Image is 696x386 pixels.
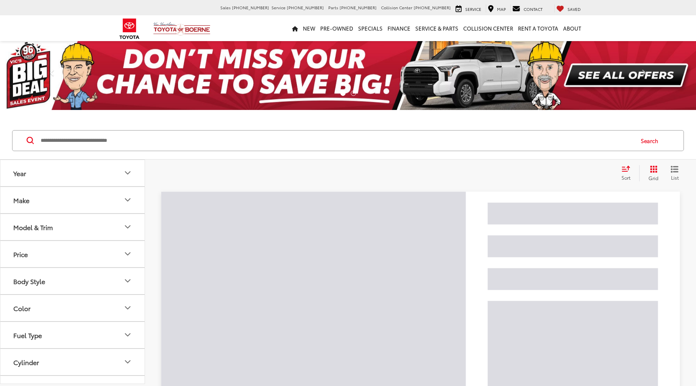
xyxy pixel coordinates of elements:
a: New [300,15,318,41]
div: Fuel Type [13,331,42,339]
span: List [671,174,679,181]
img: Vic Vaughan Toyota of Boerne [153,22,211,36]
span: Contact [524,6,543,12]
span: Service [271,4,286,10]
button: Model & TrimModel & Trim [0,214,145,240]
div: Year [123,168,133,178]
button: ColorColor [0,295,145,321]
a: Finance [385,15,413,41]
button: Fuel TypeFuel Type [0,322,145,348]
button: Select sort value [617,165,639,181]
img: Toyota [114,16,145,42]
div: Fuel Type [123,330,133,340]
span: Collision Center [381,4,412,10]
button: Grid View [639,165,665,181]
div: Price [123,249,133,259]
span: Sales [220,4,231,10]
div: Model & Trim [123,222,133,232]
button: MakeMake [0,187,145,213]
span: Parts [328,4,338,10]
div: Color [123,303,133,313]
span: [PHONE_NUMBER] [414,4,451,10]
span: Grid [648,174,659,181]
div: Year [13,169,26,177]
a: Pre-Owned [318,15,356,41]
a: Service & Parts: Opens in a new tab [413,15,461,41]
span: [PHONE_NUMBER] [287,4,324,10]
div: Body Style [123,276,133,286]
a: Rent a Toyota [516,15,561,41]
span: Service [465,6,481,12]
a: Specials [356,15,385,41]
button: Search [633,131,670,151]
span: Map [497,6,506,12]
button: YearYear [0,160,145,186]
div: Cylinder [123,357,133,367]
button: Body StyleBody Style [0,268,145,294]
span: [PHONE_NUMBER] [340,4,377,10]
a: Collision Center [461,15,516,41]
div: Color [13,304,31,312]
a: Service [454,4,483,12]
span: [PHONE_NUMBER] [232,4,269,10]
div: Make [123,195,133,205]
input: Search by Make, Model, or Keyword [40,131,633,150]
a: About [561,15,584,41]
div: Price [13,250,28,258]
a: My Saved Vehicles [554,4,583,12]
div: Make [13,196,29,204]
a: Home [290,15,300,41]
div: Model & Trim [13,223,53,231]
div: Cylinder [13,358,39,366]
a: Contact [510,4,545,12]
span: Sort [621,174,630,181]
div: Body Style [13,277,45,285]
button: CylinderCylinder [0,349,145,375]
a: Map [486,4,508,12]
button: List View [665,165,685,181]
button: PricePrice [0,241,145,267]
span: Saved [568,6,581,12]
